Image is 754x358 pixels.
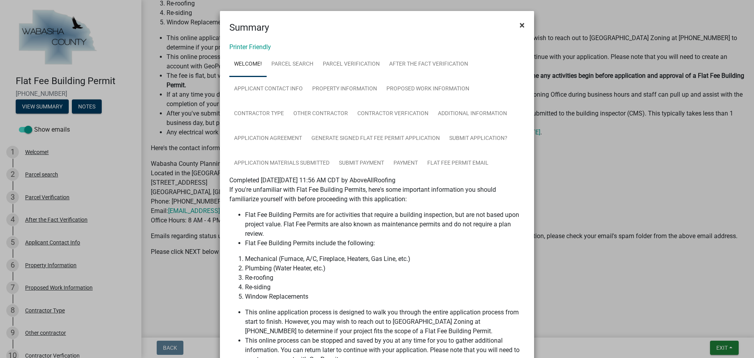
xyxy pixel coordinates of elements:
[245,264,525,273] li: Plumbing (Water Heater, etc.)
[245,239,525,248] li: Flat Fee Building Permits include the following:
[229,126,307,151] a: Application Agreement
[229,176,395,184] span: Completed [DATE][DATE] 11:56 AM CDT by AboveAllRoofing
[334,151,389,176] a: Submit Payment
[433,101,512,127] a: Additional Information
[245,283,525,292] li: Re-siding
[520,20,525,31] span: ×
[318,52,384,77] a: Parcel Verification
[229,101,289,127] a: Contractor Type
[423,151,493,176] a: Flat Fee Permit Email
[389,151,423,176] a: Payment
[307,77,382,102] a: Property Information
[245,254,525,264] li: Mechanical (Furnace, A/C, Fireplace, Heaters, Gas Line, etc.)
[245,308,525,336] li: This online application process is designed to walk you through the entire application process fr...
[382,77,474,102] a: Proposed Work Information
[289,101,353,127] a: Other contractor
[245,292,525,301] li: Window Replacements
[513,14,531,36] button: Close
[245,273,525,283] li: Re-roofing
[229,20,269,35] h4: Summary
[245,210,525,239] li: Flat Fee Building Permits are for activities that require a building inspection, but are not base...
[229,151,334,176] a: Application Materials Submitted
[353,101,433,127] a: Contractor Verfication
[445,126,512,151] a: Submit Application?
[307,126,445,151] a: Generate Signed Flat Fee Permit Application
[229,77,307,102] a: Applicant Contact Info
[229,52,267,77] a: Welcome!
[267,52,318,77] a: Parcel search
[229,43,271,51] a: Printer Friendly
[384,52,473,77] a: After the Fact Verification
[229,185,525,204] p: If you're unfamiliar with Flat Fee Building Permits, here's some important information you should...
